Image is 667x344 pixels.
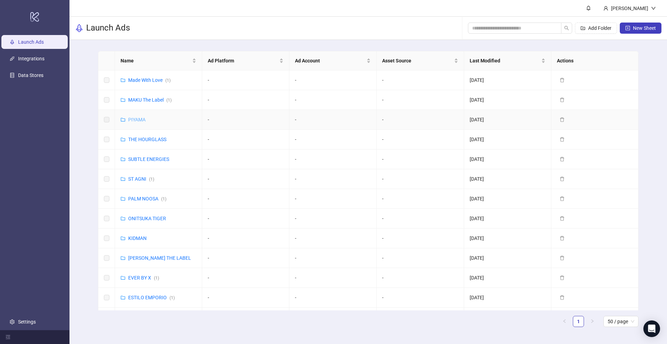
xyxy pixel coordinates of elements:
span: delete [560,295,565,300]
td: - [289,149,377,169]
td: - [202,70,289,90]
td: - [377,70,464,90]
td: [DATE] [464,229,551,248]
td: [DATE] [464,149,551,169]
a: ST AGNI(1) [128,176,154,182]
td: - [202,90,289,110]
td: - [377,169,464,189]
span: delete [560,137,565,142]
span: folder [121,275,125,280]
span: delete [560,216,565,221]
li: Previous Page [559,316,570,327]
td: - [202,288,289,308]
td: - [289,268,377,288]
button: right [587,316,598,327]
th: Name [115,51,202,70]
a: 1 [573,316,584,327]
a: Integrations [18,56,44,61]
a: Settings [18,319,36,325]
td: [DATE] [464,248,551,268]
td: [DATE] [464,169,551,189]
td: [DATE] [464,308,551,327]
button: New Sheet [620,23,661,34]
span: delete [560,196,565,201]
span: Add Folder [588,25,611,31]
td: [DATE] [464,70,551,90]
a: EVER BY X(1) [128,275,159,281]
th: Actions [551,51,639,70]
td: - [377,209,464,229]
a: Launch Ads [18,39,44,45]
td: - [202,110,289,130]
span: folder-add [580,26,585,31]
span: plus-square [625,26,630,31]
span: ( 1 ) [166,98,172,103]
td: - [289,229,377,248]
td: [DATE] [464,189,551,209]
td: - [289,110,377,130]
span: folder [121,295,125,300]
td: - [377,110,464,130]
span: bell [586,6,591,10]
td: [DATE] [464,268,551,288]
td: [DATE] [464,130,551,149]
span: left [562,319,567,323]
span: folder [121,117,125,122]
div: Page Size [603,316,639,327]
span: down [651,6,656,11]
td: - [202,268,289,288]
td: - [202,209,289,229]
td: - [202,248,289,268]
li: 1 [573,316,584,327]
td: - [202,308,289,327]
span: ( 1 ) [149,177,154,182]
div: [PERSON_NAME] [608,5,651,12]
span: menu-fold [6,335,10,339]
td: - [377,149,464,169]
a: MAKU The Label(1) [128,97,172,103]
span: folder [121,216,125,221]
td: - [377,248,464,268]
td: - [377,90,464,110]
span: delete [560,256,565,260]
a: SUBTLE ENERGIES [128,156,169,162]
span: New Sheet [633,25,656,31]
td: - [202,149,289,169]
td: [DATE] [464,90,551,110]
th: Asset Source [377,51,464,70]
div: Open Intercom Messenger [643,320,660,337]
td: - [202,130,289,149]
span: Name [121,57,191,64]
span: Ad Platform [208,57,278,64]
td: - [289,130,377,149]
a: ONITSUKA TIGER [128,216,166,221]
td: - [202,189,289,209]
span: ( 1 ) [154,276,159,281]
td: [DATE] [464,209,551,229]
span: folder [121,177,125,181]
span: ( 1 ) [165,78,171,83]
td: - [377,189,464,209]
td: - [289,169,377,189]
a: [PERSON_NAME] THE LABEL [128,255,191,261]
td: - [289,209,377,229]
th: Ad Platform [202,51,289,70]
span: ( 1 ) [170,295,175,300]
h3: Launch Ads [86,23,130,34]
span: delete [560,177,565,181]
td: - [289,288,377,308]
td: - [289,308,377,327]
span: folder [121,97,125,102]
th: Ad Account [289,51,377,70]
span: user [603,6,608,11]
span: delete [560,236,565,241]
a: PALM NOOSA(1) [128,196,166,201]
a: KIDMAN [128,235,147,241]
a: Made With Love(1) [128,77,171,83]
li: Next Page [587,316,598,327]
button: left [559,316,570,327]
th: Last Modified [464,51,551,70]
span: delete [560,157,565,162]
td: - [202,169,289,189]
span: folder [121,196,125,201]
